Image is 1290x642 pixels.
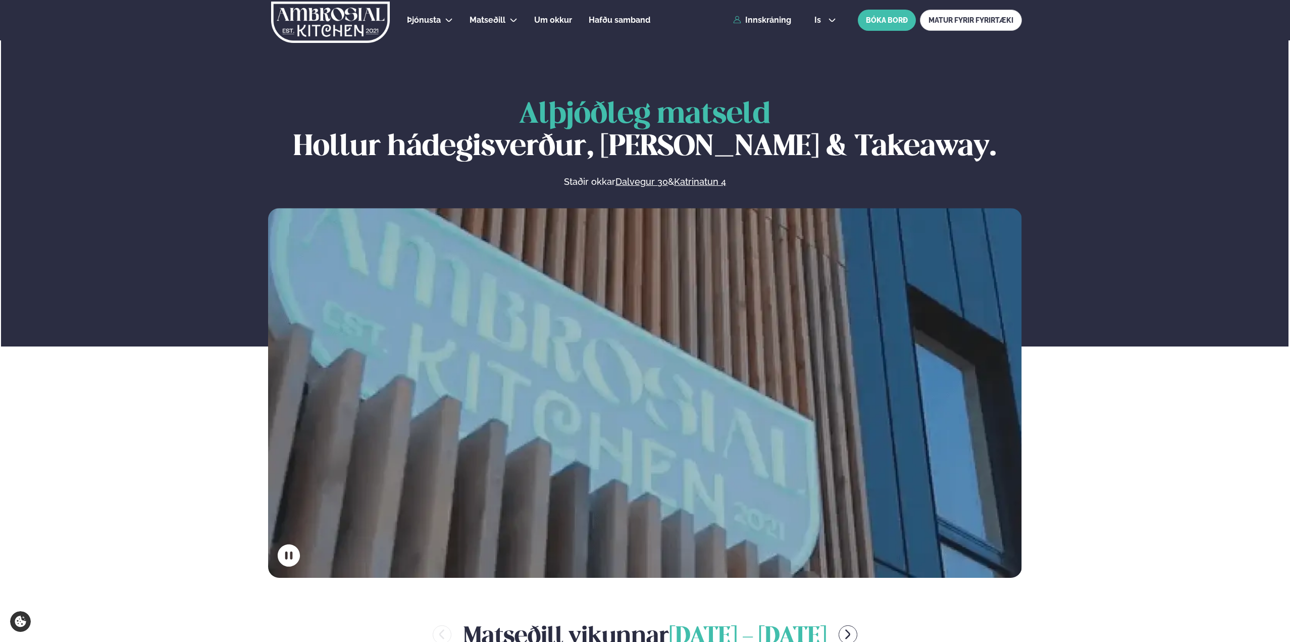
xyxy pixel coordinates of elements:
[407,15,441,25] span: Þjónusta
[470,14,505,26] a: Matseðill
[454,176,836,188] p: Staðir okkar &
[615,176,668,188] a: Dalvegur 30
[674,176,726,188] a: Katrinatun 4
[407,14,441,26] a: Þjónusta
[858,10,916,31] button: BÓKA BORÐ
[733,16,791,25] a: Innskráning
[589,14,650,26] a: Hafðu samband
[519,101,770,129] span: Alþjóðleg matseld
[470,15,505,25] span: Matseðill
[920,10,1022,31] a: MATUR FYRIR FYRIRTÆKI
[534,14,572,26] a: Um okkur
[589,15,650,25] span: Hafðu samband
[270,2,391,43] img: logo
[806,16,844,24] button: is
[268,99,1022,164] h1: Hollur hádegisverður, [PERSON_NAME] & Takeaway.
[534,15,572,25] span: Um okkur
[10,611,31,632] a: Cookie settings
[814,16,824,24] span: is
